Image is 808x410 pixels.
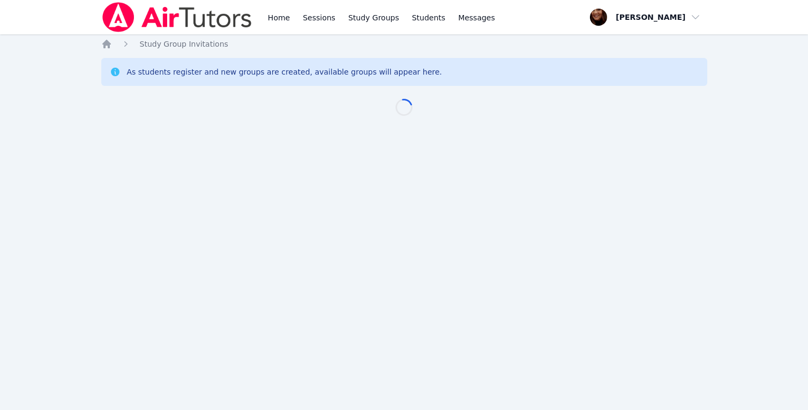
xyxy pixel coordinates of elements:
img: Air Tutors [101,2,253,32]
div: As students register and new groups are created, available groups will appear here. [127,67,442,77]
span: Messages [458,12,495,23]
a: Study Group Invitations [140,39,228,49]
span: Study Group Invitations [140,40,228,48]
nav: Breadcrumb [101,39,707,49]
